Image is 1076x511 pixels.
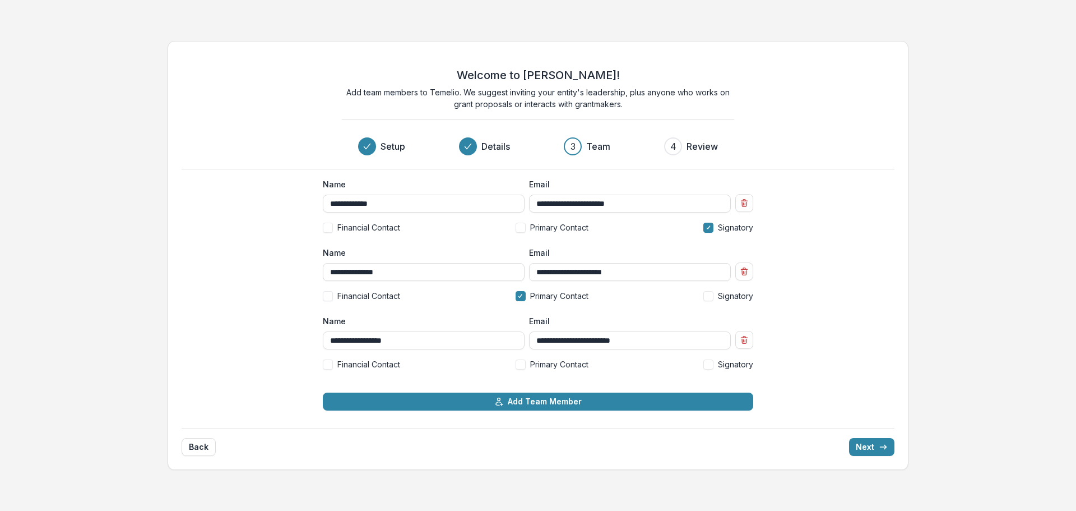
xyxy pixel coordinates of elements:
[530,290,588,302] span: Primary Contact
[337,358,400,370] span: Financial Contact
[323,247,518,259] label: Name
[358,137,718,155] div: Progress
[718,358,753,370] span: Signatory
[687,140,718,153] h3: Review
[481,140,510,153] h3: Details
[670,140,676,153] div: 4
[718,290,753,302] span: Signatory
[337,290,400,302] span: Financial Contact
[529,247,724,259] label: Email
[735,331,753,349] button: Remove team member
[530,358,588,370] span: Primary Contact
[323,315,518,327] label: Name
[342,86,734,110] p: Add team members to Temelio. We suggest inviting your entity's leadership, plus anyone who works ...
[735,194,753,212] button: Remove team member
[735,263,753,280] button: Remove team member
[337,222,400,233] span: Financial Contact
[323,393,753,411] button: Add Team Member
[571,140,576,153] div: 3
[457,68,620,82] h2: Welcome to [PERSON_NAME]!
[529,315,724,327] label: Email
[381,140,405,153] h3: Setup
[530,222,588,233] span: Primary Contact
[529,178,724,190] label: Email
[323,178,518,190] label: Name
[182,438,216,456] button: Back
[586,140,610,153] h3: Team
[849,438,894,456] button: Next
[718,222,753,233] span: Signatory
